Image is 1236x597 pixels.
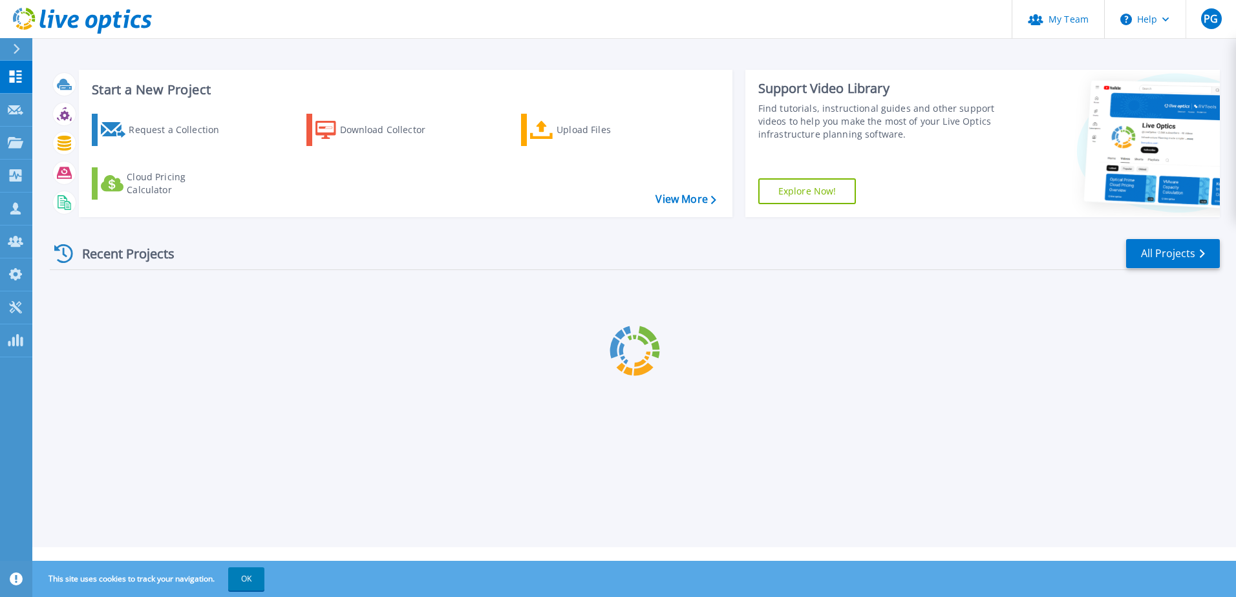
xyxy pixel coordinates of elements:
[306,114,451,146] a: Download Collector
[129,117,232,143] div: Request a Collection
[1126,239,1220,268] a: All Projects
[92,83,716,97] h3: Start a New Project
[758,80,1000,97] div: Support Video Library
[758,178,857,204] a: Explore Now!
[36,567,264,591] span: This site uses cookies to track your navigation.
[557,117,660,143] div: Upload Files
[50,238,192,269] div: Recent Projects
[340,117,443,143] div: Download Collector
[1204,14,1218,24] span: PG
[92,114,236,146] a: Request a Collection
[92,167,236,200] a: Cloud Pricing Calculator
[655,193,716,205] a: View More
[228,567,264,591] button: OK
[521,114,665,146] a: Upload Files
[758,102,1000,141] div: Find tutorials, instructional guides and other support videos to help you make the most of your L...
[127,171,230,196] div: Cloud Pricing Calculator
